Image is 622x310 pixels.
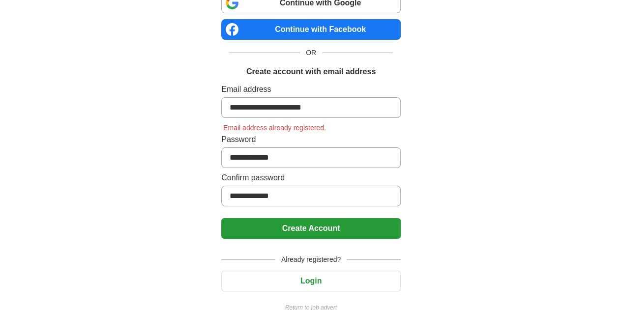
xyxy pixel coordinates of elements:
button: Login [221,271,401,291]
span: OR [300,48,322,58]
button: Create Account [221,218,401,239]
label: Email address [221,84,401,95]
label: Password [221,134,401,145]
span: Already registered? [275,254,347,265]
h1: Create account with email address [246,66,376,78]
a: Continue with Facebook [221,19,401,40]
label: Confirm password [221,172,401,184]
a: Login [221,277,401,285]
span: Email address already registered. [221,124,328,132]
